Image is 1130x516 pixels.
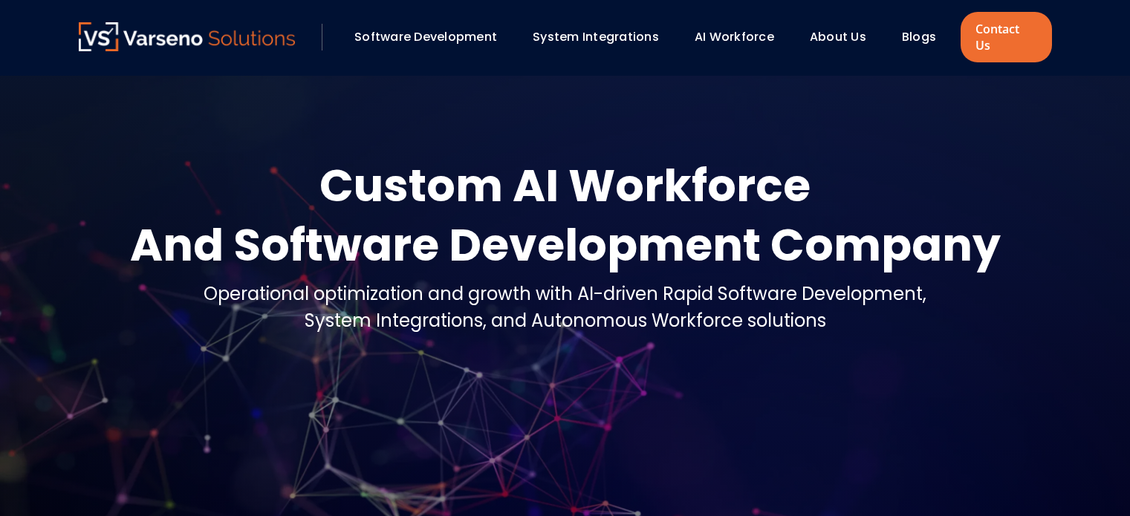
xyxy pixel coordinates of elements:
[894,25,957,50] div: Blogs
[79,22,296,52] a: Varseno Solutions – Product Engineering & IT Services
[802,25,887,50] div: About Us
[902,28,936,45] a: Blogs
[204,307,926,334] div: System Integrations, and Autonomous Workforce solutions
[695,28,774,45] a: AI Workforce
[354,28,497,45] a: Software Development
[525,25,680,50] div: System Integrations
[347,25,518,50] div: Software Development
[79,22,296,51] img: Varseno Solutions – Product Engineering & IT Services
[961,12,1051,62] a: Contact Us
[130,156,1001,215] div: Custom AI Workforce
[687,25,795,50] div: AI Workforce
[204,281,926,307] div: Operational optimization and growth with AI-driven Rapid Software Development,
[130,215,1001,275] div: And Software Development Company
[533,28,659,45] a: System Integrations
[810,28,866,45] a: About Us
